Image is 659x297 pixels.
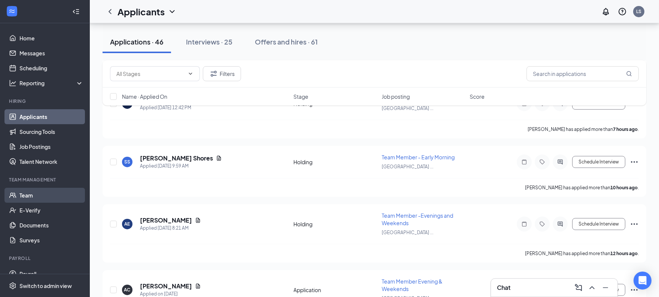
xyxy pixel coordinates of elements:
[140,154,213,162] h5: [PERSON_NAME] Shores
[556,159,565,165] svg: ActiveChat
[520,159,529,165] svg: Note
[110,37,164,46] div: Applications · 46
[382,230,433,235] span: [GEOGRAPHIC_DATA] ...
[497,284,510,292] h3: Chat
[636,8,641,15] div: LS
[382,212,453,226] span: Team Member -Evenings and Weekends
[294,220,377,228] div: Holding
[187,71,193,77] svg: ChevronDown
[470,93,485,100] span: Score
[19,31,83,46] a: Home
[382,278,442,292] span: Team Member Evening & Weekends
[9,177,82,183] div: Team Management
[599,282,611,294] button: Minimize
[9,79,16,87] svg: Analysis
[573,282,585,294] button: ComposeMessage
[572,156,625,168] button: Schedule Interview
[538,221,547,227] svg: Tag
[124,159,130,165] div: SS
[634,272,652,290] div: Open Intercom Messenger
[630,285,639,294] svg: Ellipses
[195,283,201,289] svg: Document
[72,8,80,15] svg: Collapse
[255,37,318,46] div: Offers and hires · 61
[294,286,377,294] div: Application
[9,98,82,104] div: Hiring
[382,93,410,100] span: Job posting
[116,70,184,78] input: All Stages
[19,154,83,169] a: Talent Network
[382,164,433,169] span: [GEOGRAPHIC_DATA] ...
[19,139,83,154] a: Job Postings
[528,126,639,132] p: [PERSON_NAME] has applied more than .
[195,217,201,223] svg: Document
[294,93,309,100] span: Stage
[125,221,130,227] div: AE
[140,216,192,224] h5: [PERSON_NAME]
[118,5,165,18] h1: Applicants
[618,7,627,16] svg: QuestionInfo
[294,158,377,166] div: Holding
[140,224,201,232] div: Applied [DATE] 8:21 AM
[209,69,218,78] svg: Filter
[520,221,529,227] svg: Note
[9,282,16,290] svg: Settings
[601,283,610,292] svg: Minimize
[626,71,632,77] svg: MagnifyingGlass
[19,109,83,124] a: Applicants
[216,155,222,161] svg: Document
[140,162,222,170] div: Applied [DATE] 9:59 AM
[630,220,639,229] svg: Ellipses
[19,233,83,248] a: Surveys
[610,185,638,190] b: 10 hours ago
[140,282,192,290] h5: [PERSON_NAME]
[106,7,115,16] svg: ChevronLeft
[527,66,639,81] input: Search in applications
[19,266,83,281] a: Payroll
[525,250,639,257] p: [PERSON_NAME] has applied more than .
[124,287,131,293] div: AC
[610,251,638,256] b: 12 hours ago
[9,255,82,261] div: Payroll
[538,159,547,165] svg: Tag
[525,184,639,191] p: [PERSON_NAME] has applied more than .
[19,188,83,203] a: Team
[572,218,625,230] button: Schedule Interview
[19,124,83,139] a: Sourcing Tools
[574,283,583,292] svg: ComposeMessage
[601,7,610,16] svg: Notifications
[168,7,177,16] svg: ChevronDown
[19,79,84,87] div: Reporting
[586,282,598,294] button: ChevronUp
[122,93,167,100] span: Name · Applied On
[8,7,16,15] svg: WorkstreamLogo
[630,157,639,166] svg: Ellipses
[382,154,455,160] span: Team Member - Early Morning
[203,66,241,81] button: Filter Filters
[19,61,83,76] a: Scheduling
[556,221,565,227] svg: ActiveChat
[186,37,232,46] div: Interviews · 25
[588,283,597,292] svg: ChevronUp
[613,126,638,132] b: 7 hours ago
[19,46,83,61] a: Messages
[19,282,72,290] div: Switch to admin view
[19,203,83,218] a: E-Verify
[19,218,83,233] a: Documents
